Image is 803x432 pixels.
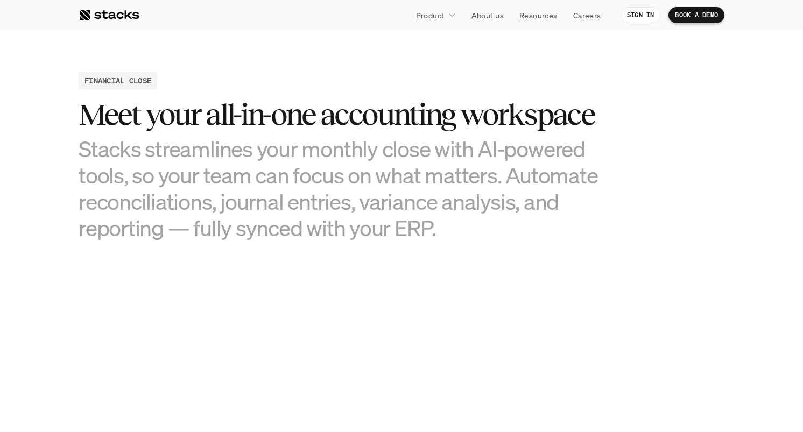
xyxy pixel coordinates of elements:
p: Resources [519,10,558,21]
h2: FINANCIAL CLOSE [84,75,151,86]
a: Resources [513,5,564,25]
p: Product [416,10,445,21]
p: Careers [573,10,601,21]
a: SIGN IN [621,7,661,23]
a: About us [465,5,510,25]
a: Privacy Policy [127,249,174,257]
p: About us [471,10,504,21]
p: SIGN IN [627,11,654,19]
a: BOOK A DEMO [668,7,724,23]
a: Careers [567,5,608,25]
p: BOOK A DEMO [675,11,718,19]
h3: Stacks streamlines your monthly close with AI-powered tools, so your team can focus on what matte... [79,136,617,242]
h3: Meet your all-in-one accounting workspace [79,98,617,131]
